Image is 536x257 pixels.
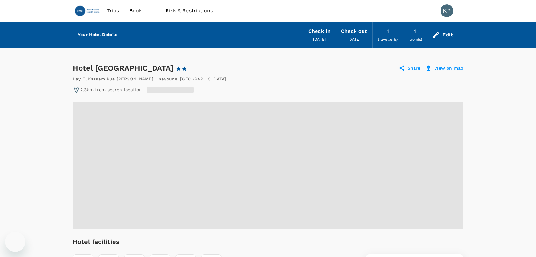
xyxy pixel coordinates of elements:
[73,63,204,73] div: Hotel [GEOGRAPHIC_DATA]
[441,4,453,17] div: KP
[129,7,142,15] span: Book
[442,30,453,39] div: Edit
[313,37,326,42] span: [DATE]
[378,37,398,42] span: traveller(s)
[80,87,142,93] p: 2.3km from search location
[434,65,463,71] p: View on map
[73,237,256,247] h6: Hotel facilities
[341,27,367,36] div: Check out
[78,31,117,38] h6: Your Hotel Details
[387,27,389,36] div: 1
[348,37,360,42] span: [DATE]
[73,4,102,18] img: EWI Group
[414,27,416,36] div: 1
[308,27,330,36] div: Check in
[408,37,422,42] span: room(s)
[107,7,119,15] span: Trips
[5,232,25,252] iframe: Botón para iniciar la ventana de mensajería
[73,76,226,82] div: Hay El Kassam Rue [PERSON_NAME] , Laayoune , [GEOGRAPHIC_DATA]
[166,7,213,15] span: Risk & Restrictions
[408,65,421,71] p: Share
